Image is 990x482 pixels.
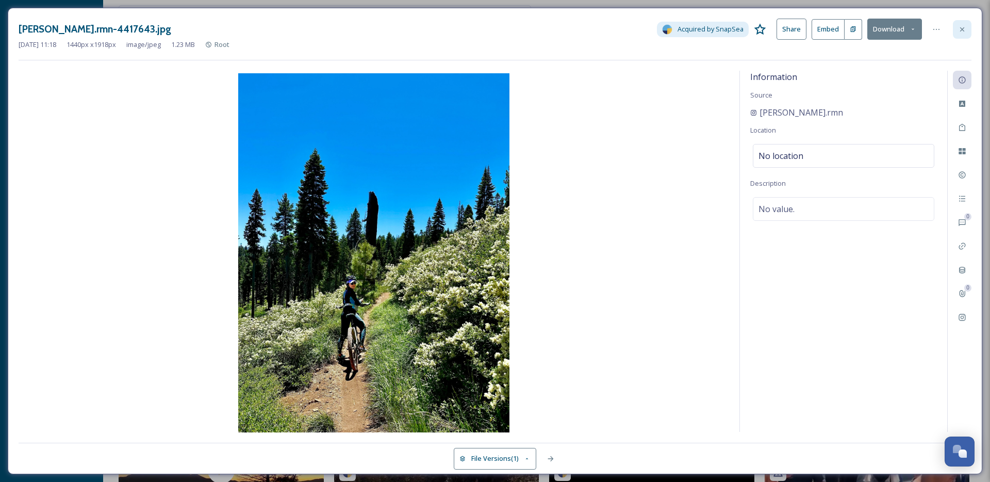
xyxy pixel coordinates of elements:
span: Source [750,90,772,100]
button: Embed [812,19,845,40]
button: Share [777,19,806,40]
h3: [PERSON_NAME].rmn-4417643.jpg [19,22,171,37]
img: snapsea-logo.png [662,24,672,35]
span: 1.23 MB [171,40,195,50]
img: yuliya.rmn-4417643.jpg [19,73,729,435]
a: [PERSON_NAME].rmn [750,106,843,119]
span: 1440 px x 1918 px [67,40,116,50]
span: image/jpeg [126,40,161,50]
button: File Versions(1) [454,448,536,469]
button: Open Chat [945,437,975,467]
span: [DATE] 11:18 [19,40,56,50]
span: Information [750,71,797,83]
button: Download [867,19,922,40]
span: No location [758,150,803,162]
span: No value. [758,203,795,215]
span: Description [750,179,786,188]
span: Root [214,40,229,49]
div: 0 [964,284,971,292]
span: Acquired by SnapSea [678,24,744,34]
div: 0 [964,213,971,220]
span: [PERSON_NAME].rmn [760,106,843,119]
span: Location [750,125,776,135]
